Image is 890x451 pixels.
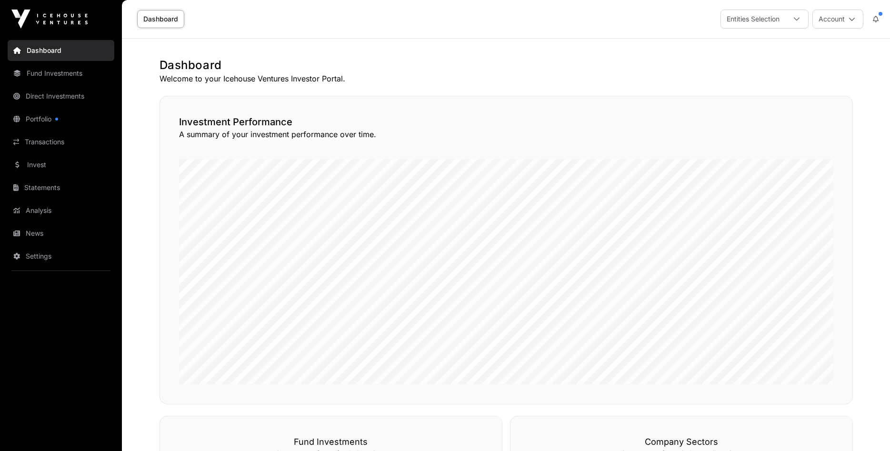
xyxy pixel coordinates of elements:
[812,10,863,29] button: Account
[8,154,114,175] a: Invest
[137,10,184,28] a: Dashboard
[8,223,114,244] a: News
[721,10,785,28] div: Entities Selection
[160,73,853,84] p: Welcome to your Icehouse Ventures Investor Portal.
[8,131,114,152] a: Transactions
[8,246,114,267] a: Settings
[179,435,483,449] h3: Fund Investments
[8,177,114,198] a: Statements
[8,86,114,107] a: Direct Investments
[8,63,114,84] a: Fund Investments
[8,40,114,61] a: Dashboard
[530,435,833,449] h3: Company Sectors
[8,109,114,130] a: Portfolio
[160,58,853,73] h1: Dashboard
[842,405,890,451] iframe: Chat Widget
[179,115,833,129] h2: Investment Performance
[179,129,833,140] p: A summary of your investment performance over time.
[8,200,114,221] a: Analysis
[11,10,88,29] img: Icehouse Ventures Logo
